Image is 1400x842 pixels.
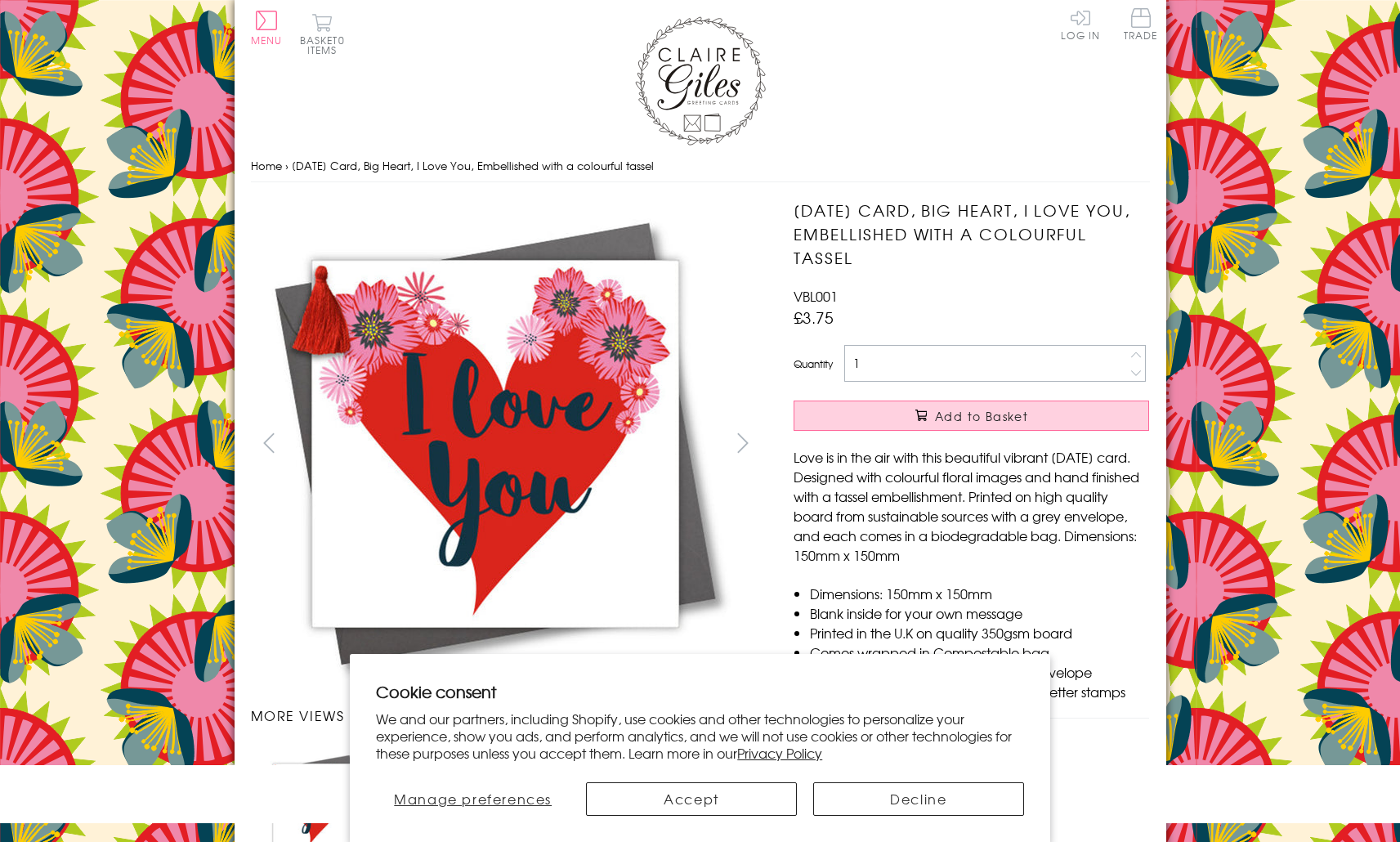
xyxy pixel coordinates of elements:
button: Manage preferences [376,782,570,816]
img: Claire Giles Greetings Cards [635,16,766,146]
nav: breadcrumbs [251,150,1150,183]
h1: [DATE] Card, Big Heart, I Love You, Embellished with a colourful tassel [794,199,1149,269]
img: Valentine's Day Card, Big Heart, I Love You, Embellished with a colourful tassel [250,199,740,689]
span: Add to Basket [935,408,1028,424]
li: Printed in the U.K on quality 350gsm board [810,623,1149,643]
span: [DATE] Card, Big Heart, I Love You, Embellished with a colourful tassel [292,158,654,173]
h2: Cookie consent [376,680,1024,703]
a: Trade [1124,8,1158,43]
span: £3.75 [794,306,834,329]
li: Comes wrapped in Compostable bag [810,643,1149,662]
a: Privacy Policy [737,743,822,763]
h3: More views [251,705,762,725]
button: next [724,424,761,461]
button: Menu [251,11,283,45]
button: Accept [586,782,797,816]
span: › [285,158,288,173]
p: Love is in the air with this beautiful vibrant [DATE] card. Designed with colourful floral images... [794,447,1149,565]
span: Menu [251,33,283,47]
span: 0 items [307,33,345,57]
button: Decline [813,782,1024,816]
li: Dimensions: 150mm x 150mm [810,584,1149,603]
a: Home [251,158,282,173]
li: Blank inside for your own message [810,603,1149,623]
img: Valentine's Day Card, Big Heart, I Love You, Embellished with a colourful tassel [761,199,1251,689]
button: Add to Basket [794,401,1149,431]
button: prev [251,424,288,461]
a: Log In [1061,8,1100,40]
span: Trade [1124,8,1158,40]
button: Basket0 items [300,13,345,55]
label: Quantity [794,356,833,371]
span: Manage preferences [394,789,552,808]
span: VBL001 [794,286,838,306]
p: We and our partners, including Shopify, use cookies and other technologies to personalize your ex... [376,710,1024,761]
